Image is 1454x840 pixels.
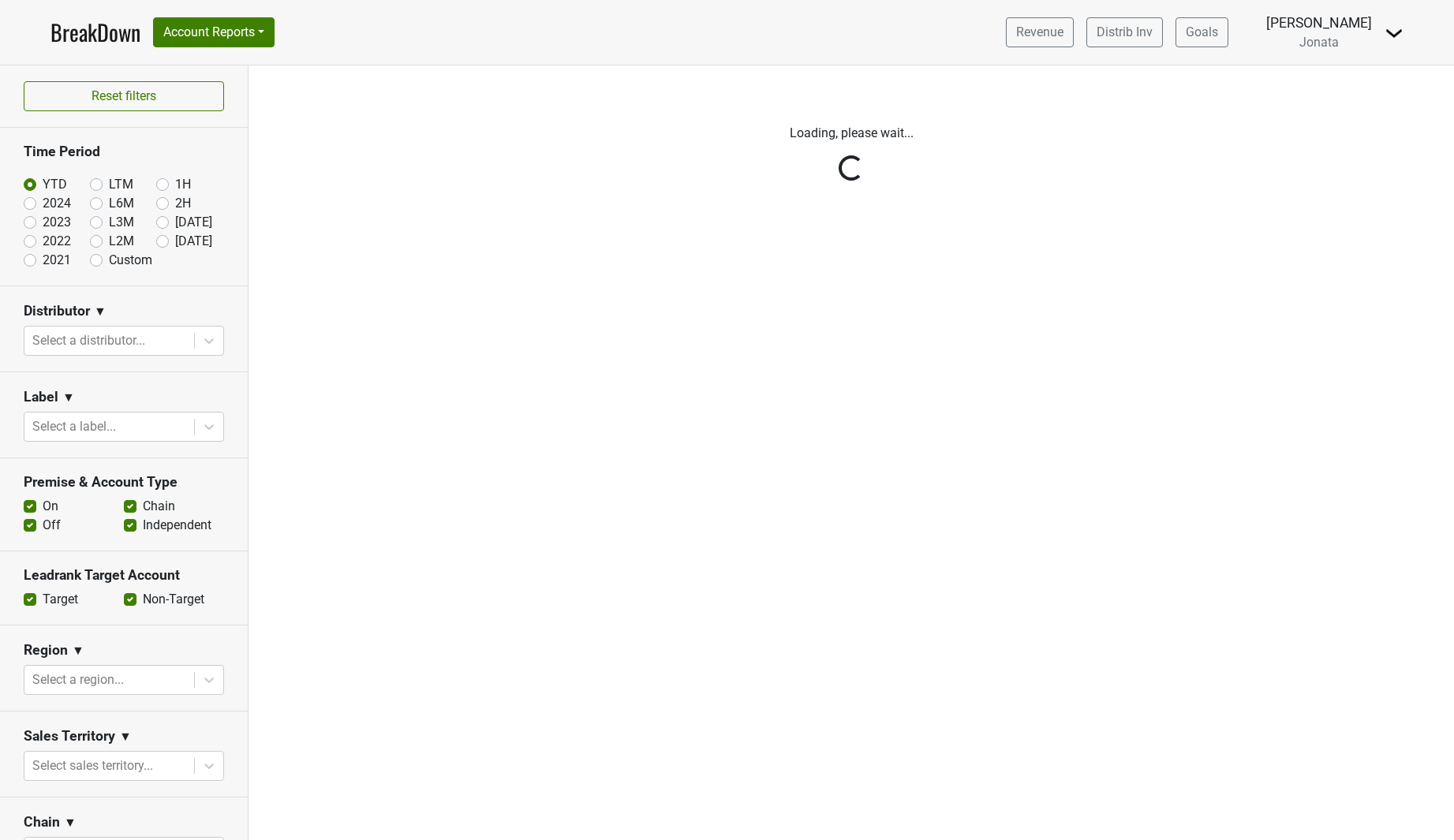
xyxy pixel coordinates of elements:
[413,124,1289,143] p: Loading, please wait...
[50,16,140,49] a: BreakDown
[1299,35,1339,50] span: Jonata
[1176,17,1228,47] a: Goals
[1006,17,1074,47] a: Revenue
[1385,24,1404,43] img: Dropdown Menu
[1086,17,1163,47] a: Distrib Inv
[1266,13,1372,33] div: [PERSON_NAME]
[153,17,275,47] button: Account Reports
